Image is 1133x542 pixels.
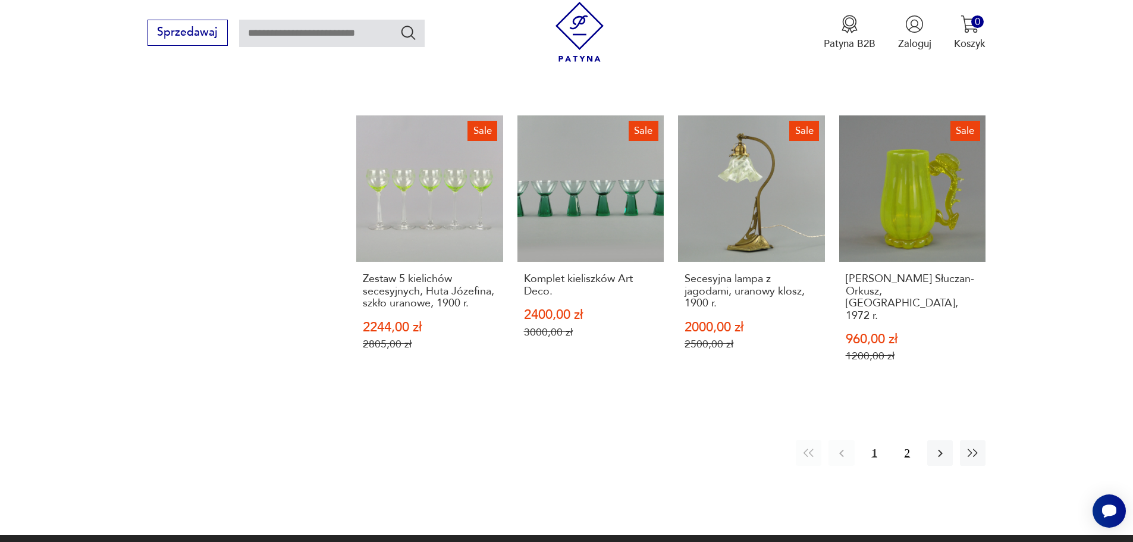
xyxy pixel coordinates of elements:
h3: Zestaw 5 kielichów secesyjnych, Huta Józefina, szkło uranowe, 1900 r. [363,273,497,309]
h3: Secesyjna lampa z jagodami, uranowy klosz, 1900 r. [685,273,818,309]
p: 2400,00 zł [524,309,658,321]
p: 1200,00 zł [846,350,980,362]
a: SaleZestaw 5 kielichów secesyjnych, Huta Józefina, szkło uranowe, 1900 r.Zestaw 5 kielichów seces... [356,115,503,391]
p: Zaloguj [898,37,931,51]
a: Ikona medaluPatyna B2B [824,15,875,51]
p: 3000,00 zł [524,326,658,339]
a: SaleSecesyjna lampa z jagodami, uranowy klosz, 1900 r.Secesyjna lampa z jagodami, uranowy klosz, ... [678,115,825,391]
img: Ikona koszyka [961,15,979,33]
button: 2 [895,440,920,466]
p: Koszyk [954,37,986,51]
img: Patyna - sklep z meblami i dekoracjami vintage [550,2,610,62]
button: Szukaj [400,24,417,41]
p: Patyna B2B [824,37,875,51]
a: SaleKomplet kieliszków Art Deco.Komplet kieliszków Art Deco.2400,00 zł3000,00 zł [517,115,664,391]
button: 1 [862,440,887,466]
img: Ikona medalu [840,15,859,33]
button: Sprzedawaj [147,20,228,46]
p: 2500,00 zł [685,338,818,350]
p: 960,00 zł [846,333,980,346]
a: Sprzedawaj [147,29,228,38]
p: 2244,00 zł [363,321,497,334]
h3: [PERSON_NAME] Słuczan-Orkusz, [GEOGRAPHIC_DATA], 1972 r. [846,273,980,322]
p: 2805,00 zł [363,338,497,350]
h3: Komplet kieliszków Art Deco. [524,273,658,297]
button: Zaloguj [898,15,931,51]
img: Ikonka użytkownika [905,15,924,33]
button: 0Koszyk [954,15,986,51]
a: SaleKufel, J. Słuczan-Orkusz, Kraków, 1972 r.[PERSON_NAME] Słuczan-Orkusz, [GEOGRAPHIC_DATA], 197... [839,115,986,391]
iframe: Smartsupp widget button [1093,494,1126,528]
button: Patyna B2B [824,15,875,51]
p: 2000,00 zł [685,321,818,334]
div: 0 [971,15,984,28]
